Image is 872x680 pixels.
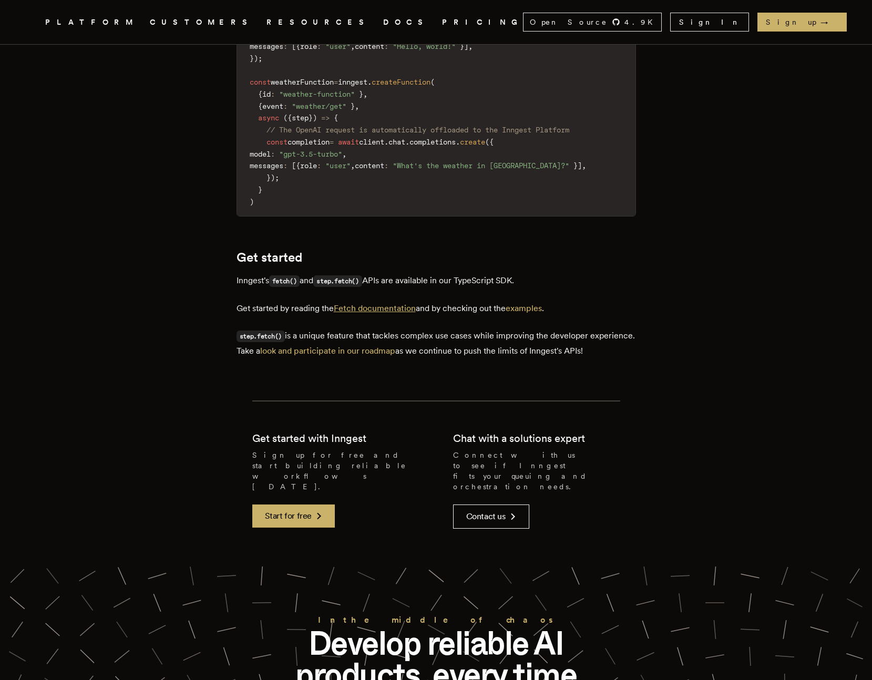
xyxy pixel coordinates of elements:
[313,275,362,287] code: step.fetch()
[485,138,489,146] span: (
[388,138,405,146] span: chat
[250,42,283,50] span: messages
[266,138,288,146] span: const
[453,504,529,529] a: Contact us
[250,78,271,86] span: const
[258,186,262,194] span: }
[262,102,283,110] span: event
[338,78,367,86] span: inngest
[355,42,384,50] span: content
[260,346,395,356] a: look and participate in our roadmap
[250,161,283,170] span: messages
[325,42,351,50] span: "user"
[237,328,636,358] p: is a unique feature that tackles complex use cases while improving the developer experience. Take...
[258,90,262,98] span: {
[296,161,300,170] span: {
[442,16,523,29] a: PRICING
[405,138,409,146] span: .
[359,90,363,98] span: }
[430,78,435,86] span: (
[530,17,608,27] span: Open Source
[292,114,309,122] span: step
[258,54,262,63] span: ;
[383,16,429,29] a: DOCS
[250,150,271,158] span: model
[468,42,473,50] span: ,
[250,198,254,206] span: )
[393,161,569,170] span: "What's the weather in [GEOGRAPHIC_DATA]?"
[268,613,604,627] h2: In the middle of chaos
[271,78,334,86] span: weatherFunction
[317,161,321,170] span: :
[275,173,279,182] span: ;
[292,102,346,110] span: "weather/get"
[237,273,636,289] p: Inngest's and APIs are available in our TypeScript SDK.
[393,42,456,50] span: "Hello, world!"
[359,138,384,146] span: client
[582,161,586,170] span: ,
[237,250,636,265] h2: Get started
[271,90,275,98] span: :
[45,16,137,29] button: PLATFORM
[283,161,288,170] span: :
[321,114,330,122] span: =>
[237,331,285,342] code: step.fetch()
[300,42,317,50] span: role
[578,161,582,170] span: ]
[292,42,296,50] span: [
[460,138,485,146] span: create
[573,161,578,170] span: }
[456,138,460,146] span: .
[283,102,288,110] span: :
[258,102,262,110] span: {
[384,138,388,146] span: .
[334,114,338,122] span: {
[506,303,542,313] a: examples
[409,138,456,146] span: completions
[269,275,300,287] code: fetch()
[271,173,275,182] span: )
[266,16,371,29] button: RESOURCES
[338,138,359,146] span: await
[266,173,271,182] span: }
[355,102,359,110] span: ,
[288,138,330,146] span: completion
[300,161,317,170] span: role
[351,42,355,50] span: ,
[330,138,334,146] span: =
[288,114,292,122] span: {
[367,78,372,86] span: .
[351,161,355,170] span: ,
[372,78,430,86] span: createFunction
[363,90,367,98] span: ,
[279,90,355,98] span: "weather-function"
[296,42,300,50] span: {
[150,16,254,29] a: CUSTOMERS
[624,17,659,27] span: 4.9 K
[313,114,317,122] span: )
[317,42,321,50] span: :
[342,150,346,158] span: ,
[283,114,288,122] span: (
[334,78,338,86] span: =
[250,54,254,63] span: }
[325,161,351,170] span: "user"
[309,114,313,122] span: }
[489,138,494,146] span: {
[820,17,838,27] span: →
[266,126,569,134] span: // The OpenAI request is automatically offloaded to the Inngest Platform
[237,301,636,316] p: Get started by reading the and by checking out the .
[252,504,335,528] a: Start for free
[384,42,388,50] span: :
[757,13,847,32] a: Sign up
[453,450,620,492] p: Connect with us to see if Inngest fits your queuing and orchestration needs.
[464,42,468,50] span: ]
[384,161,388,170] span: :
[254,54,258,63] span: )
[355,161,384,170] span: content
[279,150,342,158] span: "gpt-3.5-turbo"
[262,90,271,98] span: id
[283,42,288,50] span: :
